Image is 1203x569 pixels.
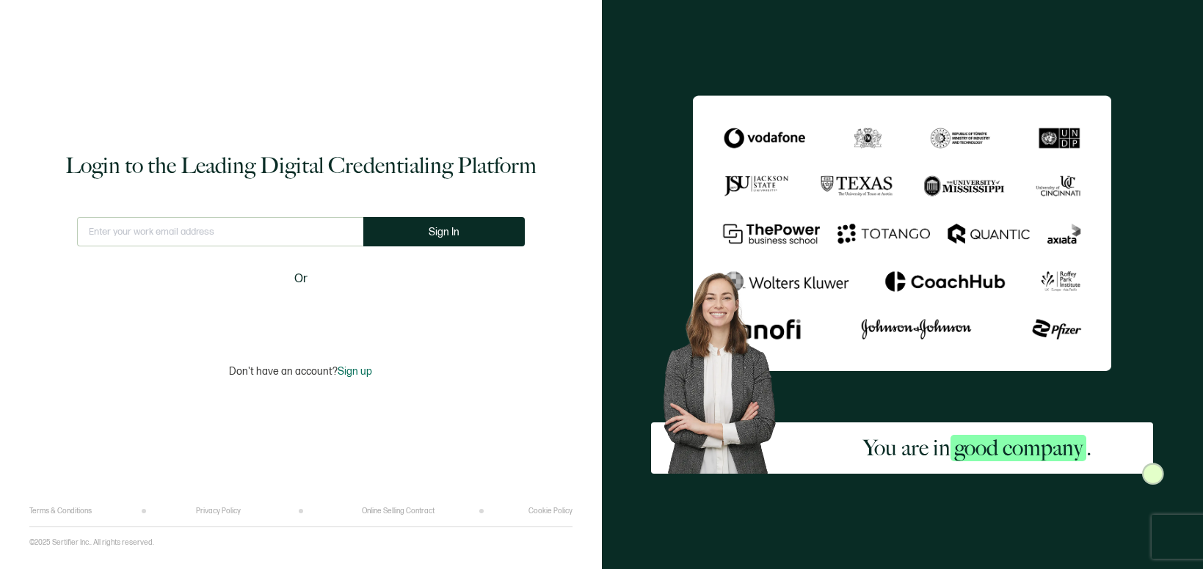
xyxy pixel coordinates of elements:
[651,263,802,474] img: Sertifier Login - You are in <span class="strong-h">good company</span>. Hero
[528,507,573,515] a: Cookie Policy
[363,217,525,246] button: Sign In
[29,507,92,515] a: Terms & Conditions
[229,365,372,378] p: Don't have an account?
[693,95,1111,371] img: Sertifier Login - You are in <span class="strong-h">good company</span>.
[29,538,154,547] p: ©2025 Sertifier Inc.. All rights reserved.
[951,435,1086,461] span: good company
[209,298,393,330] iframe: Sign in with Google Button
[863,433,1091,463] h2: You are in .
[1142,463,1164,485] img: Sertifier Login
[217,298,385,330] div: Sign in with Google. Opens in new tab
[294,270,308,288] span: Or
[196,507,241,515] a: Privacy Policy
[65,151,537,180] h1: Login to the Leading Digital Credentialing Platform
[338,365,372,378] span: Sign up
[429,227,459,238] span: Sign In
[362,507,435,515] a: Online Selling Contract
[77,217,363,246] input: Enter your work email address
